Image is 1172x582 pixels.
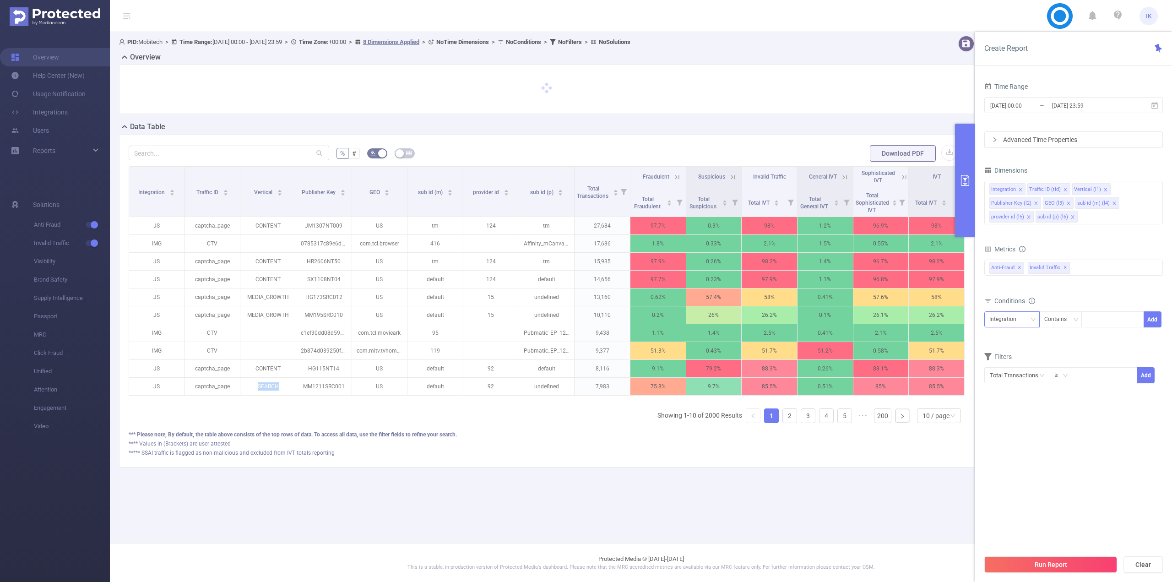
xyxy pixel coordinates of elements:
button: Download PDF [870,145,936,162]
li: 200 [874,408,891,423]
div: Sort [722,199,727,204]
p: tm [519,253,575,270]
p: 0.23% [686,271,742,288]
span: Fraudulent [643,174,669,180]
p: captcha_page [185,253,240,270]
li: 2 [782,408,797,423]
i: icon: caret-down [774,202,779,205]
p: US [352,271,407,288]
p: IMG [129,342,184,359]
span: Total IVT [748,200,771,206]
li: Traffic ID (tid) [1027,183,1070,195]
p: 58% [742,288,797,306]
i: icon: caret-down [385,192,390,195]
p: 2b874d039250f2ed76a8bbe399c39377 [296,342,352,359]
span: Engagement [34,399,110,417]
p: Pubmatic_EP_1290590_TCL_VIP_IN_SEA [519,324,575,342]
p: 0.62% [630,288,686,306]
div: 10 / page [922,409,950,423]
i: icon: caret-down [667,202,672,205]
p: 1.1% [630,324,686,342]
p: 96.9% [853,217,909,234]
span: Total General IVT [800,196,830,210]
span: Total Suspicious [689,196,718,210]
span: Video [34,417,110,435]
i: Filter menu [840,187,853,217]
div: Traffic ID (tid) [1029,184,1061,196]
i: icon: caret-down [170,192,175,195]
p: Pubmatic_EP_1278843_Xiaomi_IT_ES_DE_IN_fix [519,342,575,359]
div: icon: rightAdvanced Time Properties [985,132,1162,147]
span: Invalid Traffic [1028,262,1070,274]
div: Sort [447,188,453,194]
p: US [352,253,407,270]
i: icon: caret-up [447,188,452,191]
a: Users [11,121,49,140]
div: Integration [989,312,1023,327]
li: Integration [989,183,1025,195]
a: Reports [33,141,55,160]
i: icon: caret-up [613,188,619,191]
p: 1.2% [798,217,853,234]
a: Integrations [11,103,68,121]
p: CONTENT [240,217,296,234]
li: Next 5 Pages [856,408,870,423]
div: GEO (l3) [1045,197,1064,209]
p: default [519,271,575,288]
p: 97.9% [742,271,797,288]
i: icon: close [1066,201,1071,207]
i: icon: caret-down [613,192,619,195]
a: 5 [838,409,852,423]
p: 27,684 [575,217,630,234]
p: US [352,288,407,306]
p: 17,686 [575,235,630,252]
span: Supply Intelligence [34,289,110,307]
p: 96.8% [853,271,909,288]
p: CTV [185,235,240,252]
li: 1 [764,408,779,423]
i: Filter menu [673,187,686,217]
p: 97.7% [630,217,686,234]
p: 124 [463,253,519,270]
p: HG173SRC012 [296,288,352,306]
p: 98% [742,217,797,234]
span: Solutions [33,196,60,214]
li: Next Page [895,408,910,423]
i: icon: close [1018,187,1023,193]
i: Filter menu [784,187,797,217]
p: 97.7% [630,271,686,288]
p: 0.33% [686,235,742,252]
span: Create Report [984,44,1028,53]
p: JS [129,253,184,270]
p: 51.2% [798,342,853,359]
i: icon: caret-up [892,199,897,201]
span: ••• [856,408,870,423]
a: 3 [801,409,815,423]
p: MEDIA_GROWTH [240,306,296,324]
span: > [163,38,171,45]
i: icon: caret-down [941,202,946,205]
p: JS [129,217,184,234]
i: icon: info-circle [1029,298,1035,304]
span: Invalid Traffic [34,234,110,252]
span: # [352,150,356,157]
input: End date [1051,99,1125,112]
div: Sort [892,199,897,204]
span: Visibility [34,252,110,271]
a: 200 [874,409,891,423]
p: 13,160 [575,288,630,306]
p: 98% [909,217,964,234]
div: Publisher Key (l2) [991,197,1031,209]
p: IMG [129,324,184,342]
p: MEDIA_GROWTH [240,288,296,306]
b: No Solutions [599,38,630,45]
p: 416 [407,235,463,252]
p: 119 [407,342,463,359]
input: Start date [989,99,1063,112]
p: HR2606NT50 [296,253,352,270]
span: Reports [33,147,55,154]
p: tm [407,253,463,270]
i: icon: caret-up [170,188,175,191]
i: icon: caret-up [341,188,346,191]
a: 4 [819,409,833,423]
